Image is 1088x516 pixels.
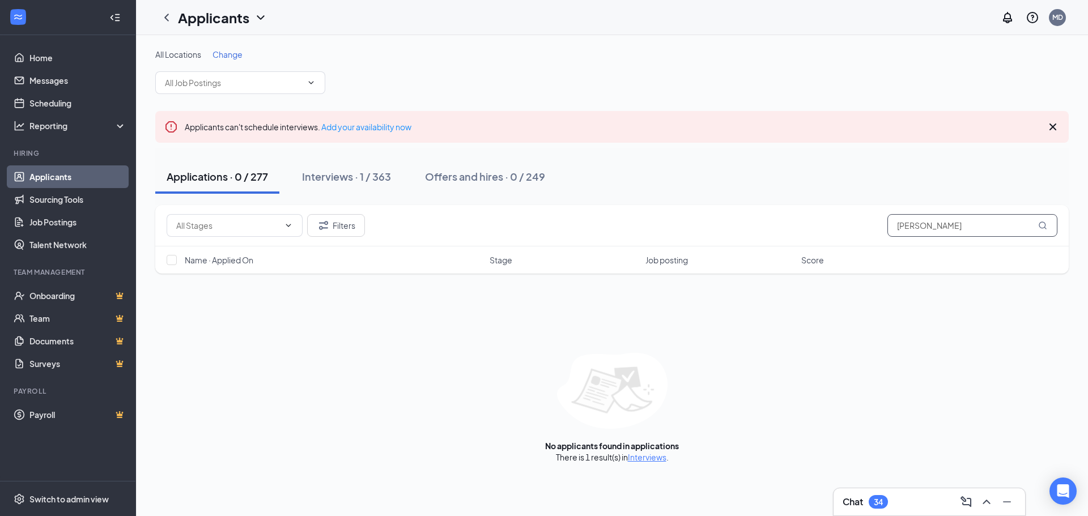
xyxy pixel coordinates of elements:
span: Score [801,254,824,266]
div: Offers and hires · 0 / 249 [425,169,545,184]
div: Team Management [14,267,124,277]
div: Hiring [14,148,124,158]
svg: Error [164,120,178,134]
div: 34 [874,497,883,507]
svg: Minimize [1000,495,1014,509]
svg: WorkstreamLogo [12,11,24,23]
svg: ChevronDown [307,78,316,87]
a: Interviews [628,452,666,462]
svg: ChevronLeft [160,11,173,24]
input: All Stages [176,219,279,232]
div: MD [1052,12,1063,22]
span: Applicants can't schedule interviews. [185,122,411,132]
svg: Analysis [14,120,25,131]
svg: Filter [317,219,330,232]
span: Job posting [645,254,688,266]
a: Talent Network [29,233,126,256]
a: Job Postings [29,211,126,233]
a: Messages [29,69,126,92]
div: No applicants found in applications [545,440,679,451]
input: All Job Postings [165,76,302,89]
img: empty-state [557,353,668,429]
svg: MagnifyingGlass [1038,221,1047,230]
h1: Applicants [178,8,249,27]
div: Switch to admin view [29,493,109,505]
div: Payroll [14,386,124,396]
svg: ChevronDown [254,11,267,24]
input: Search in applications [887,214,1057,237]
svg: Collapse [109,12,121,23]
a: DocumentsCrown [29,330,126,352]
a: Applicants [29,165,126,188]
svg: Cross [1046,120,1060,134]
div: Open Intercom Messenger [1049,477,1077,505]
button: ComposeMessage [957,493,975,511]
button: Minimize [998,493,1016,511]
div: Applications · 0 / 277 [167,169,268,184]
svg: Settings [14,493,25,505]
div: Reporting [29,120,127,131]
svg: Notifications [1001,11,1014,24]
span: Change [212,49,243,59]
button: ChevronUp [977,493,996,511]
span: Stage [490,254,512,266]
a: Sourcing Tools [29,188,126,211]
a: OnboardingCrown [29,284,126,307]
svg: QuestionInfo [1026,11,1039,24]
span: All Locations [155,49,201,59]
svg: ChevronUp [980,495,993,509]
a: TeamCrown [29,307,126,330]
span: Name · Applied On [185,254,253,266]
a: Add your availability now [321,122,411,132]
svg: ChevronDown [284,221,293,230]
a: PayrollCrown [29,403,126,426]
svg: ComposeMessage [959,495,973,509]
a: Home [29,46,126,69]
div: There is 1 result(s) in . [556,451,669,463]
button: Filter Filters [307,214,365,237]
h3: Chat [843,496,863,508]
a: SurveysCrown [29,352,126,375]
div: Interviews · 1 / 363 [302,169,391,184]
a: Scheduling [29,92,126,114]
